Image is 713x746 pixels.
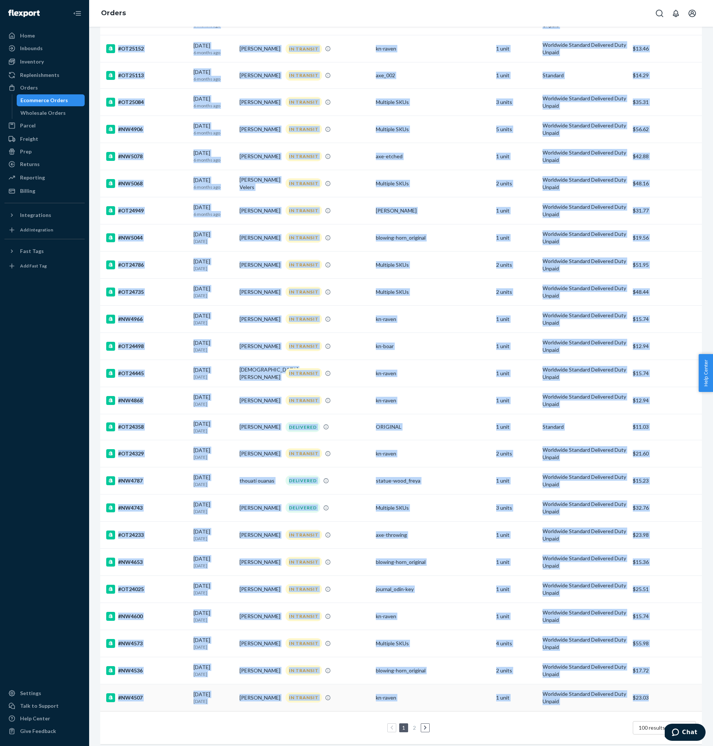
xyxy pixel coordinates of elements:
div: #OT25113 [106,71,188,80]
div: journal_odin-key [376,586,490,593]
div: Ecommerce Orders [20,97,68,104]
div: #OT25084 [106,98,188,107]
td: Multiple SKUs [373,116,493,143]
a: Settings [4,687,85,699]
div: [DATE] [193,609,234,623]
p: Worldwide Standard Delivered Duty Unpaid [543,339,627,354]
div: ORIGINAL [376,423,490,431]
td: [PERSON_NAME] [237,630,283,657]
div: [DATE] [193,42,234,56]
div: IN TRANSIT [286,638,322,648]
td: Multiple SKUs [373,494,493,521]
a: Inventory [4,56,85,68]
p: [DATE] [193,562,234,569]
p: 6 months ago [193,103,234,109]
td: $15.23 [630,467,702,494]
td: Multiple SKUs [373,251,493,278]
div: blowing-horn_original [376,667,490,674]
td: 1 unit [493,575,539,603]
div: #NW4600 [106,612,188,621]
td: $14.29 [630,62,702,88]
div: #OT24329 [106,449,188,458]
div: kn-raven [376,315,490,323]
td: 1 unit [493,387,539,414]
div: Billing [20,187,35,195]
div: [DATE] [193,447,234,460]
div: #NW4787 [106,476,188,485]
td: $48.44 [630,278,702,305]
div: Add Fast Tag [20,263,47,269]
p: [DATE] [193,481,234,487]
td: $13.46 [630,35,702,62]
p: [DATE] [193,698,234,704]
div: [DATE] [193,176,234,190]
p: [DATE] [193,671,234,677]
p: Standard [543,423,627,431]
td: [PERSON_NAME] [237,548,283,575]
img: Flexport logo [8,10,40,17]
td: [PERSON_NAME] [237,62,283,88]
button: Give Feedback [4,725,85,737]
a: Wholesale Orders [17,107,85,119]
td: $15.36 [630,548,702,575]
td: [PERSON_NAME] [237,35,283,62]
td: $15.74 [630,603,702,630]
a: Replenishments [4,69,85,81]
div: Settings [20,690,41,697]
td: 1 unit [493,197,539,224]
p: Worldwide Standard Delivered Duty Unpaid [543,257,627,272]
span: 100 results per page [639,724,687,731]
a: Reporting [4,172,85,184]
div: #NW4743 [106,503,188,512]
div: [DATE] [193,636,234,650]
div: statue-wood_freya [376,477,490,484]
a: Billing [4,185,85,197]
div: [DATE] [193,95,234,109]
button: Open notifications [668,6,683,21]
div: [DATE] [193,528,234,542]
p: [DATE] [193,374,234,380]
span: Help Center [699,354,713,392]
td: Multiple SKUs [373,88,493,116]
div: IN TRANSIT [286,530,322,540]
td: $23.98 [630,521,702,548]
div: Inbounds [20,45,43,52]
div: DELIVERED [286,422,320,432]
td: 1 unit [493,224,539,251]
p: [DATE] [193,508,234,515]
p: [DATE] [193,617,234,623]
div: #OT24949 [106,206,188,215]
td: [PERSON_NAME] [237,575,283,603]
div: Returns [20,160,40,168]
div: Orders [20,84,38,91]
td: $56.62 [630,116,702,143]
div: IN TRANSIT [286,448,322,458]
div: Reporting [20,174,45,181]
td: [PERSON_NAME] [237,251,283,278]
p: Worldwide Standard Delivered Duty Unpaid [543,366,627,381]
div: kn-raven [376,450,490,457]
div: IN TRANSIT [286,260,322,270]
td: 1 unit [493,305,539,333]
div: kn-raven [376,694,490,701]
div: IN TRANSIT [286,97,322,107]
td: 1 unit [493,35,539,62]
td: 1 unit [493,414,539,440]
td: [PERSON_NAME] [237,440,283,467]
td: thouati ouanas [237,467,283,494]
div: [DATE] [193,582,234,596]
td: 4 units [493,630,539,657]
div: IN TRANSIT [286,611,322,621]
div: [DATE] [193,149,234,163]
div: [DATE] [193,68,234,82]
td: [PERSON_NAME] [237,657,283,684]
div: kn-raven [376,45,490,52]
div: blowing-horn_original [376,234,490,241]
td: 2 units [493,251,539,278]
div: #NW4868 [106,396,188,405]
div: #NW4966 [106,315,188,324]
td: 3 units [493,494,539,521]
td: $12.94 [630,333,702,360]
button: Fast Tags [4,245,85,257]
